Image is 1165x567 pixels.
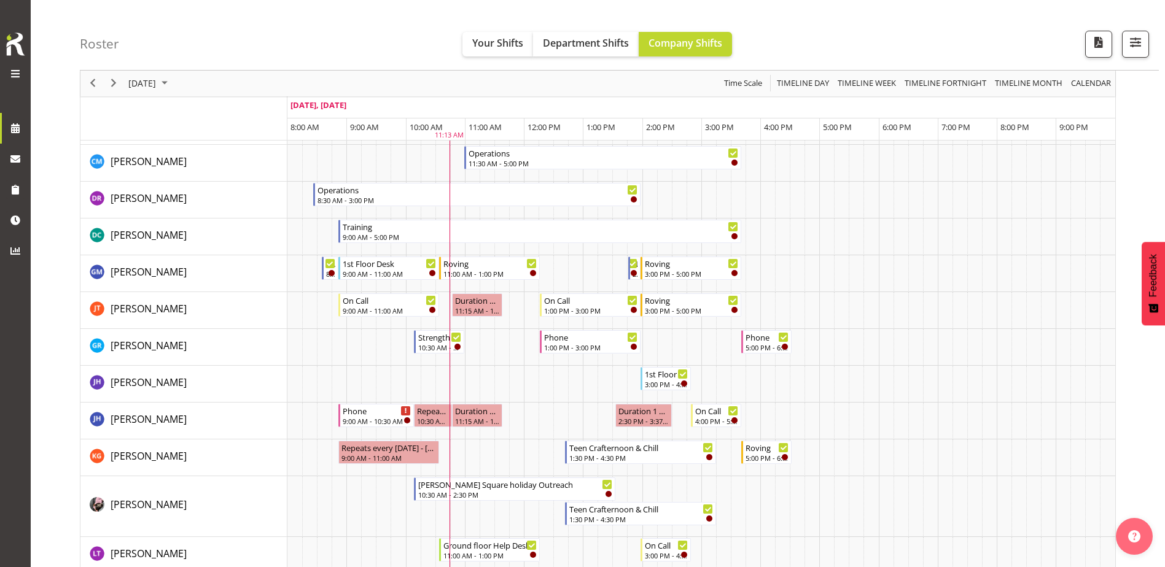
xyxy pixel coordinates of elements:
[565,502,716,525] div: Keyu Chen"s event - Teen Crafternoon & Chill Begin From Tuesday, September 23, 2025 at 1:30:00 PM...
[615,404,672,427] div: Jillian Hunter"s event - Duration 1 hours - Jillian Hunter Begin From Tuesday, September 23, 2025...
[705,121,734,133] span: 3:00 PM
[746,441,789,453] div: Roving
[111,191,187,206] a: [PERSON_NAME]
[85,76,101,91] button: Previous
[80,145,287,182] td: Cindy Mulrooney resource
[903,76,988,91] span: Timeline Fortnight
[533,32,639,56] button: Department Shifts
[435,131,464,141] div: 11:13 AM
[343,306,436,315] div: 9:00 AM - 11:00 AM
[455,294,499,306] div: Duration 1 hours - [PERSON_NAME]
[111,301,187,316] a: [PERSON_NAME]
[443,257,537,269] div: Roving
[318,195,637,205] div: 8:30 AM - 3:00 PM
[80,218,287,255] td: Donald Cunningham resource
[565,441,716,464] div: Katie Greene"s event - Teen Crafternoon & Chill Begin From Tuesday, September 23, 2025 at 1:30:00...
[618,416,669,426] div: 2:30 PM - 3:37 PM
[836,76,898,91] button: Timeline Week
[326,257,335,269] div: Newspapers
[452,404,502,427] div: Jillian Hunter"s event - Duration 1 hours - Jillian Hunter Begin From Tuesday, September 23, 2025...
[776,76,830,91] span: Timeline Day
[543,36,629,50] span: Department Shifts
[628,256,641,280] div: Gabriel McKay Smith"s event - New book tagging Begin From Tuesday, September 23, 2025 at 2:45:00 ...
[111,376,187,389] span: [PERSON_NAME]
[111,375,187,390] a: [PERSON_NAME]
[343,416,411,426] div: 9:00 AM - 10:30 AM
[111,264,187,279] a: [PERSON_NAME]
[343,257,436,269] div: 1st Floor Desk
[338,404,414,427] div: Jillian Hunter"s event - Phone Begin From Tuesday, September 23, 2025 at 9:00:00 AM GMT+12:00 End...
[111,412,187,426] span: [PERSON_NAME]
[80,292,287,329] td: Glen Tomlinson resource
[1059,121,1088,133] span: 9:00 PM
[836,76,897,91] span: Timeline Week
[645,368,688,380] div: 1st Floor Desk
[691,404,741,427] div: Jillian Hunter"s event - On Call Begin From Tuesday, September 23, 2025 at 4:00:00 PM GMT+12:00 E...
[1142,242,1165,325] button: Feedback - Show survey
[341,441,436,453] div: Repeats every [DATE] - [PERSON_NAME]
[439,538,540,561] div: Lyndsay Tautari"s event - Ground floor Help Desk Begin From Tuesday, September 23, 2025 at 11:00:...
[1122,31,1149,58] button: Filter Shifts
[111,191,187,205] span: [PERSON_NAME]
[645,269,738,279] div: 3:00 PM - 5:00 PM
[941,121,970,133] span: 7:00 PM
[722,76,765,91] button: Time Scale
[80,439,287,476] td: Katie Greene resource
[111,497,187,512] a: [PERSON_NAME]
[290,99,346,110] span: [DATE], [DATE]
[775,76,832,91] button: Timeline Day
[469,147,738,159] div: Operations
[418,490,612,499] div: 10:30 AM - 2:30 PM
[645,257,738,269] div: Roving
[111,338,187,353] a: [PERSON_NAME]
[80,329,287,366] td: Grace Roscoe-Squires resource
[464,146,741,169] div: Cindy Mulrooney"s event - Operations Begin From Tuesday, September 23, 2025 at 11:30:00 AM GMT+12...
[746,342,789,352] div: 5:00 PM - 6:00 PM
[455,416,499,426] div: 11:15 AM - 12:15 PM
[111,339,187,352] span: [PERSON_NAME]
[82,71,103,96] div: previous period
[443,269,537,279] div: 11:00 AM - 1:00 PM
[1085,31,1112,58] button: Download a PDF of the roster for the current day
[528,121,561,133] span: 12:00 PM
[1148,254,1159,297] span: Feedback
[883,121,911,133] span: 6:00 PM
[343,232,738,242] div: 9:00 AM - 5:00 PM
[111,228,187,242] a: [PERSON_NAME]
[639,32,732,56] button: Company Shifts
[418,478,612,490] div: [PERSON_NAME] Square holiday Outreach
[455,306,499,315] div: 11:15 AM - 12:15 PM
[1128,530,1140,542] img: help-xxl-2.png
[764,121,793,133] span: 4:00 PM
[127,76,157,91] span: [DATE]
[695,416,738,426] div: 4:00 PM - 5:00 PM
[3,31,28,58] img: Rosterit icon logo
[111,449,187,463] span: [PERSON_NAME]
[103,71,124,96] div: next period
[111,154,187,169] a: [PERSON_NAME]
[318,183,637,196] div: Operations
[746,331,789,343] div: Phone
[80,255,287,292] td: Gabriel McKay Smith resource
[462,32,533,56] button: Your Shifts
[111,546,187,561] a: [PERSON_NAME]
[641,538,691,561] div: Lyndsay Tautari"s event - On Call Begin From Tuesday, September 23, 2025 at 3:00:00 PM GMT+12:00 ...
[645,379,688,389] div: 3:00 PM - 4:00 PM
[343,269,436,279] div: 9:00 AM - 11:00 AM
[439,256,540,280] div: Gabriel McKay Smith"s event - Roving Begin From Tuesday, September 23, 2025 at 11:00:00 AM GMT+12...
[417,404,449,417] div: Repeats every [DATE] - [PERSON_NAME]
[633,269,638,279] div: 2:45 PM - 3:00 PM
[645,550,688,560] div: 3:00 PM - 4:00 PM
[414,477,615,501] div: Keyu Chen"s event - Russell Square holiday Outreach Begin From Tuesday, September 23, 2025 at 10:...
[322,256,338,280] div: Gabriel McKay Smith"s event - Newspapers Begin From Tuesday, September 23, 2025 at 8:40:00 AM GMT...
[646,121,675,133] span: 2:00 PM
[338,441,439,464] div: Katie Greene"s event - Repeats every tuesday - Katie Greene Begin From Tuesday, September 23, 202...
[695,404,738,417] div: On Call
[645,306,738,315] div: 3:00 PM - 5:00 PM
[569,453,713,463] div: 1:30 PM - 4:30 PM
[469,158,738,168] div: 11:30 AM - 5:00 PM
[111,155,187,168] span: [PERSON_NAME]
[618,404,669,417] div: Duration 1 hours - [PERSON_NAME]
[472,36,523,50] span: Your Shifts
